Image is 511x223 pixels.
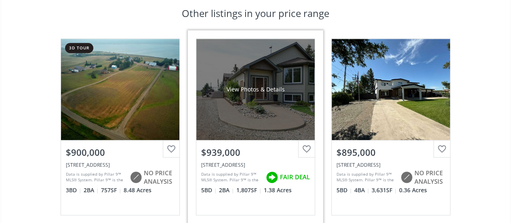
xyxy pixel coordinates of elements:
h3: Other listings in your price range [182,8,329,18]
div: Data is supplied by Pillar 9™ MLS® System. Pillar 9™ is the owner of the copyright in its MLS® Sy... [201,171,262,183]
span: 4 BA [354,186,370,194]
img: rating icon [398,169,414,185]
a: $895,000[STREET_ADDRESS]Data is supplied by Pillar 9™ MLS® System. Pillar 9™ is the owner of the ... [323,30,458,223]
span: FAIR DEAL [280,173,310,181]
div: 174008A Range Road 214, Rural Vulcan County, AB T0L 1L0 [66,161,175,168]
span: 3 BD [66,186,82,194]
div: 1236 40 Avenue North, Lethbridge, AB T1H 6A2 [336,161,445,168]
div: Data is supplied by Pillar 9™ MLS® System. Pillar 9™ is the owner of the copyright in its MLS® Sy... [336,171,396,183]
div: View Photos & Details [226,85,284,93]
span: 1.38 Acres [264,186,292,194]
div: $895,000 [336,146,445,159]
span: 0.36 Acres [399,186,427,194]
span: NO PRICE ANALYSIS [144,169,175,186]
span: 5 BD [201,186,217,194]
img: rating icon [264,169,280,185]
a: View Photos & Details$939,000[STREET_ADDRESS]Data is supplied by Pillar 9™ MLS® System. Pillar 9™... [188,30,323,223]
span: 8.48 Acres [124,186,151,194]
div: 105039 RGE Road 212a, Picture Butte, AB T0K 1V0 [201,161,310,168]
div: Data is supplied by Pillar 9™ MLS® System. Pillar 9™ is the owner of the copyright in its MLS® Sy... [66,171,126,183]
span: 5 BD [336,186,352,194]
a: 3d tour$900,000[STREET_ADDRESS]Data is supplied by Pillar 9™ MLS® System. Pillar 9™ is the owner ... [53,30,188,223]
span: NO PRICE ANALYSIS [414,169,445,186]
img: rating icon [128,169,144,185]
div: $900,000 [66,146,175,159]
span: 3,631 SF [372,186,397,194]
span: 2 BA [219,186,234,194]
div: $939,000 [201,146,310,159]
span: 1,807 SF [236,186,262,194]
span: 757 SF [101,186,122,194]
span: 2 BA [84,186,99,194]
